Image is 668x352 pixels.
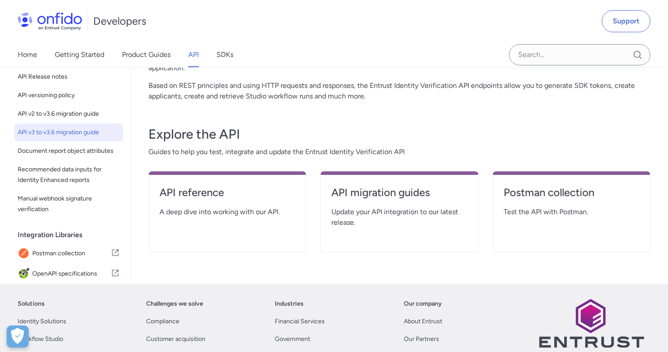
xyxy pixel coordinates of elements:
span: OpenAPI specifications [32,268,111,280]
a: Customer acquisition [146,334,205,344]
a: Workflow Studio [18,334,63,344]
a: API reference [159,185,295,207]
h3: Explore the API [148,125,650,143]
span: API v3 to v3.6 migration guide [18,127,120,138]
img: IconOpenAPI specifications [18,268,32,280]
span: API Release notes [18,72,120,82]
img: IconPostman collection [18,247,32,260]
a: About Entrust [404,316,442,327]
a: Product Guides [122,42,171,67]
input: Onfido search input field [509,44,650,65]
span: Test the API with Postman. [504,207,639,217]
h4: Postman collection [504,185,639,200]
button: Open Preferences [7,326,29,348]
a: Industries [275,299,304,309]
span: Update your API integration to our latest release. [331,207,467,228]
a: Identity Solutions [18,316,66,327]
h4: API migration guides [331,185,467,200]
a: Recommended data inputs for Identity Enhanced reports [14,161,123,189]
span: API v2 to v3.6 migration guide [18,109,120,119]
span: Document report object attributes [18,146,120,156]
a: API v3 to v3.6 migration guide [14,124,123,141]
p: Based on REST principles and using HTTP requests and responses, the Entrust Identity Verification... [148,80,650,102]
a: API Release notes [14,68,123,86]
span: Postman collection [32,247,111,260]
a: API migration guides [331,185,467,207]
a: IconOpenAPI specificationsOpenAPI specifications [14,264,123,284]
h4: API reference [159,185,295,200]
a: Our company [404,299,442,309]
a: API [188,42,199,67]
a: Getting Started [55,42,104,67]
div: Cookie Preferences [7,326,29,348]
a: API versioning policy [14,87,123,104]
a: Our Partners [404,334,439,344]
div: Integration Libraries [18,226,127,244]
a: Challenges we solve [146,299,203,309]
span: API versioning policy [18,90,120,101]
a: Support [602,10,650,32]
a: API v2 to v3.6 migration guide [14,105,123,123]
img: Entrust logo [538,299,644,348]
img: Onfido Logo [18,12,82,30]
a: Solutions [18,299,45,309]
a: Manual webhook signature verification [14,190,123,218]
a: IconPostman collectionPostman collection [14,244,123,263]
a: Compliance [146,316,179,327]
span: Guides to help you test, integrate and update the Entrust Identity Verification API [148,147,650,157]
a: Postman collection [504,185,639,207]
h1: Developers [93,14,146,28]
span: Recommended data inputs for Identity Enhanced reports [18,164,120,185]
a: Home [18,42,37,67]
a: Government [275,334,310,344]
span: Manual webhook signature verification [18,193,120,215]
span: A deep dive into working with our API. [159,207,295,217]
a: Document report object attributes [14,142,123,160]
a: Financial Services [275,316,325,327]
a: SDKs [216,42,233,67]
